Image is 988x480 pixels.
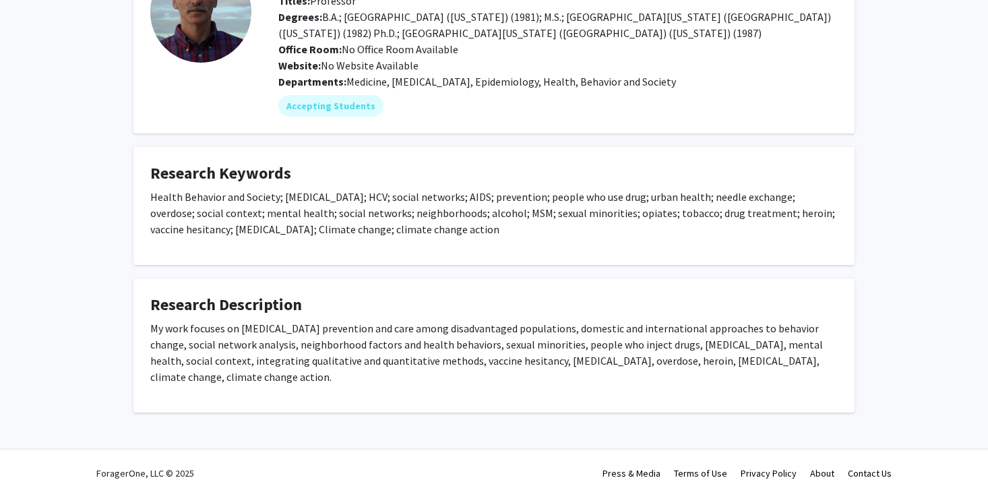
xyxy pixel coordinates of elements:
b: Website: [278,59,321,72]
a: Privacy Policy [741,467,797,479]
span: B.A.; [GEOGRAPHIC_DATA] ([US_STATE]) (1981); M.S.; [GEOGRAPHIC_DATA][US_STATE] ([GEOGRAPHIC_DATA]... [278,10,831,40]
a: Contact Us [848,467,892,479]
b: Office Room: [278,42,342,56]
span: No Website Available [278,59,419,72]
p: My work focuses on [MEDICAL_DATA] prevention and care among disadvantaged populations, domestic a... [150,320,838,385]
a: Terms of Use [674,467,727,479]
span: No Office Room Available [278,42,458,56]
h4: Research Keywords [150,164,838,183]
b: Departments: [278,75,346,88]
a: About [810,467,834,479]
mat-chip: Accepting Students [278,95,383,117]
iframe: Chat [10,419,57,470]
a: Press & Media [603,467,660,479]
b: Degrees: [278,10,322,24]
p: Health Behavior and Society; [MEDICAL_DATA]; HCV; social networks; AIDS; prevention; people who u... [150,189,838,237]
h4: Research Description [150,295,838,315]
span: Medicine, [MEDICAL_DATA], Epidemiology, Health, Behavior and Society [346,75,676,88]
